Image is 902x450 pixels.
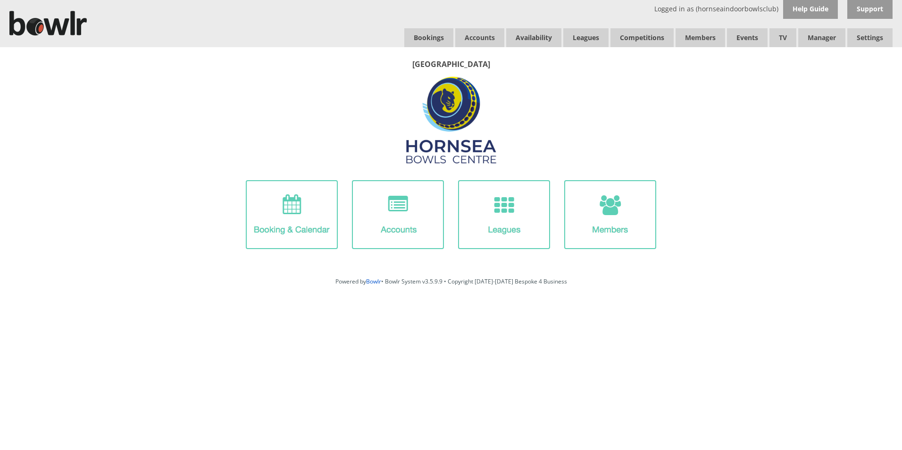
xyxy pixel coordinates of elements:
[455,28,504,47] span: Accounts
[769,28,796,47] span: TV
[610,28,674,47] a: Competitions
[798,28,845,47] span: Manager
[564,180,656,249] img: Members-Icon.png
[404,28,453,47] a: Bookings
[366,277,381,285] a: Bowlr
[458,180,550,249] img: League-Icon.png
[727,28,768,47] a: Events
[246,180,338,249] img: Booking-Icon.png
[9,59,893,69] p: [GEOGRAPHIC_DATA]
[506,28,561,47] a: Availability
[352,180,444,249] img: Accounts-Icon.png
[676,28,725,47] span: Members
[405,74,497,166] img: Hornsea3.jpg
[847,28,893,47] span: Settings
[563,28,609,47] a: Leagues
[335,277,567,285] span: Powered by • Bowlr System v3.5.9.9 • Copyright [DATE]-[DATE] Bespoke 4 Business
